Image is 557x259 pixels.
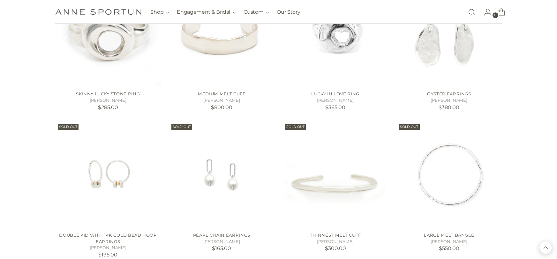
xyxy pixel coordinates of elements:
[282,239,388,245] h5: [PERSON_NAME]
[55,9,141,15] a: Anne Sportun Fine Jewellery
[396,239,502,245] h5: [PERSON_NAME]
[244,5,269,19] button: Custom
[212,245,231,251] span: $165.00
[98,104,118,110] span: $285.00
[479,6,492,18] a: Go to the account page
[439,245,459,251] span: $550.00
[325,104,345,110] span: $365.00
[282,97,388,104] h5: [PERSON_NAME]
[211,104,232,110] span: $800.00
[493,12,498,18] span: 0
[169,239,275,245] h5: [PERSON_NAME]
[169,97,275,104] h5: [PERSON_NAME]
[59,233,156,244] a: Double Kid with 14k Gold Bead Hoop Earrings
[465,6,478,18] a: Open search modal
[427,91,471,96] a: Oyster Earrings
[396,122,502,227] a: Large Melt Bangle
[55,122,161,227] a: Double Kid with 14k Gold Bead Hoop Earrings
[177,5,236,19] button: Engagement & Bridal
[424,233,474,238] a: Large Melt Bangle
[55,245,161,251] h5: [PERSON_NAME]
[439,104,459,110] span: $380.00
[539,241,552,254] button: Back to top
[310,233,361,238] a: Thinnest Melt Cuff
[282,122,388,227] a: Thinnest Melt Cuff
[325,245,346,251] span: $300.00
[198,91,245,96] a: Medium Melt Cuff
[55,97,161,104] h5: [PERSON_NAME]
[193,233,250,238] a: Pearl Chain Earrings
[277,5,300,19] a: Our Story
[311,91,359,96] a: Lucky in Love Ring
[492,6,505,18] a: Open cart modal
[396,97,502,104] h5: [PERSON_NAME]
[98,252,117,258] span: $195.00
[169,122,275,227] a: Pearl Chain Earrings
[76,91,140,96] a: Skinny Lucky Stone Ring
[151,5,169,19] button: Shop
